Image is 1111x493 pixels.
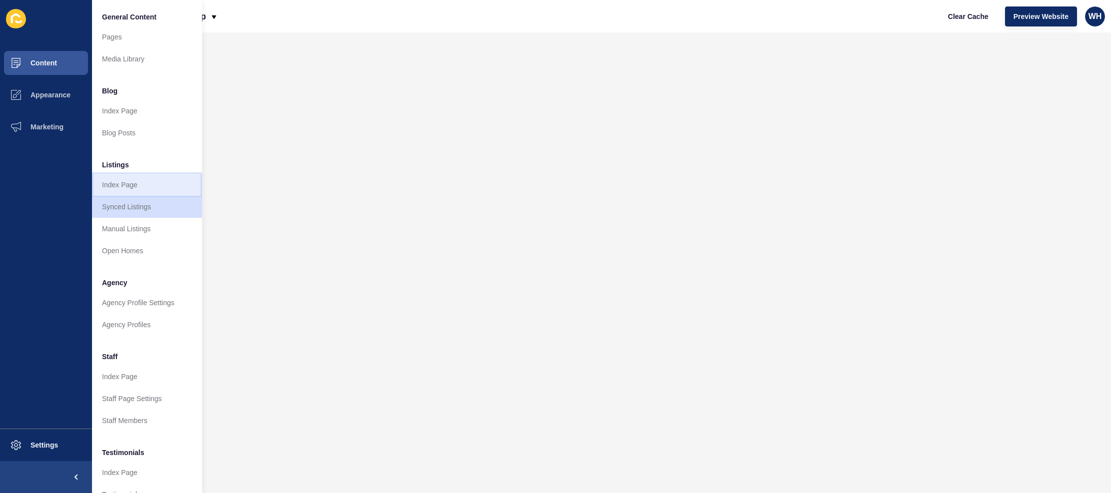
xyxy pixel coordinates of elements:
span: Staff [102,352,117,362]
a: Pages [92,26,202,48]
a: Index Page [92,174,202,196]
span: General Content [102,12,156,22]
a: Index Page [92,100,202,122]
a: Agency Profiles [92,314,202,336]
span: WH [1088,11,1102,21]
span: Listings [102,160,129,170]
a: Open Homes [92,240,202,262]
span: Testimonials [102,448,144,458]
span: Clear Cache [948,11,988,21]
a: Index Page [92,366,202,388]
a: Index Page [92,462,202,484]
a: Staff Members [92,410,202,432]
a: Agency Profile Settings [92,292,202,314]
button: Preview Website [1005,6,1077,26]
button: Clear Cache [939,6,997,26]
a: Staff Page Settings [92,388,202,410]
span: Blog [102,86,117,96]
a: Blog Posts [92,122,202,144]
span: Preview Website [1013,11,1068,21]
a: Manual Listings [92,218,202,240]
a: Media Library [92,48,202,70]
a: Synced Listings [92,196,202,218]
span: Agency [102,278,127,288]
